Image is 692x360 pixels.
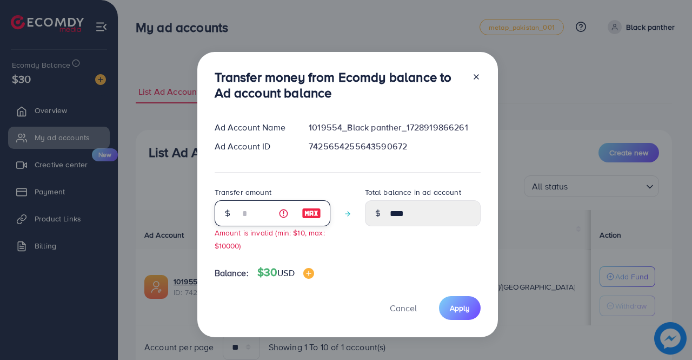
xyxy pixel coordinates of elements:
div: 1019554_Black panther_1728919866261 [300,121,489,134]
span: USD [277,267,294,279]
span: Apply [450,303,470,313]
h4: $30 [257,266,314,279]
label: Transfer amount [215,187,271,198]
span: Cancel [390,302,417,314]
label: Total balance in ad account [365,187,461,198]
div: Ad Account Name [206,121,301,134]
button: Cancel [376,296,430,319]
img: image [302,207,321,220]
span: Balance: [215,267,249,279]
img: image [303,268,314,279]
div: Ad Account ID [206,140,301,153]
small: Amount is invalid (min: $10, max: $10000) [215,227,325,250]
div: 7425654255643590672 [300,140,489,153]
button: Apply [439,296,481,319]
h3: Transfer money from Ecomdy balance to Ad account balance [215,69,463,101]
